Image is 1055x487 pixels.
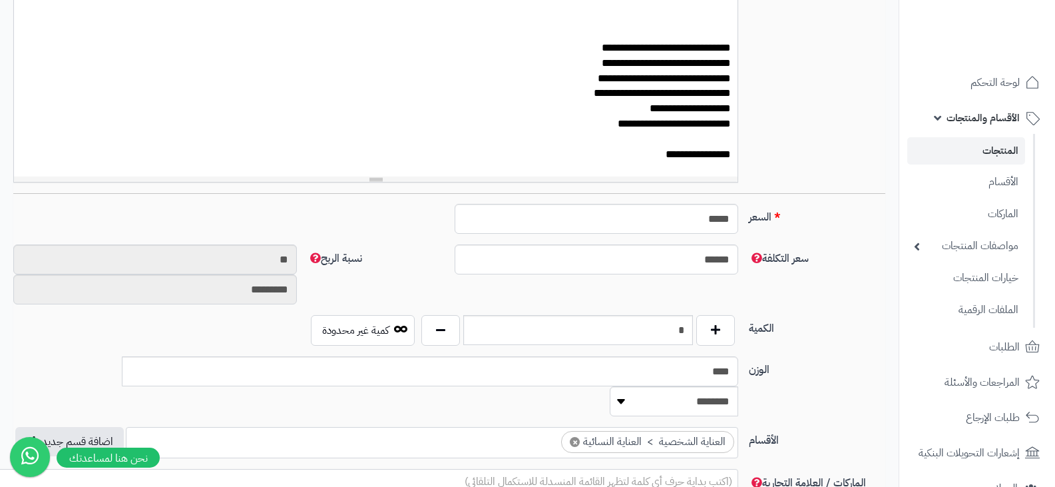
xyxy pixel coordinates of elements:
[907,296,1025,324] a: الملفات الرقمية
[308,250,362,266] span: نسبة الربح
[907,137,1025,165] a: المنتجات
[749,250,809,266] span: سعر التكلفة
[15,427,124,456] button: اضافة قسم جديد
[743,427,891,448] label: الأقسام
[907,67,1047,99] a: لوحة التحكم
[989,338,1020,356] span: الطلبات
[743,315,891,336] label: الكمية
[907,402,1047,434] a: طلبات الإرجاع
[907,437,1047,469] a: إشعارات التحويلات البنكية
[970,73,1020,92] span: لوحة التحكم
[743,204,891,225] label: السعر
[907,264,1025,292] a: خيارات المنتجات
[945,373,1020,392] span: المراجعات والأسئلة
[907,331,1047,363] a: الطلبات
[919,444,1020,462] span: إشعارات التحويلات البنكية
[561,431,734,453] li: العناية الشخصية > العناية النسائية
[570,437,580,447] span: ×
[907,168,1025,197] a: الأقسام
[907,232,1025,260] a: مواصفات المنتجات
[966,408,1020,427] span: طلبات الإرجاع
[947,109,1020,127] span: الأقسام والمنتجات
[907,200,1025,229] a: الماركات
[743,356,891,378] label: الوزن
[907,366,1047,398] a: المراجعات والأسئلة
